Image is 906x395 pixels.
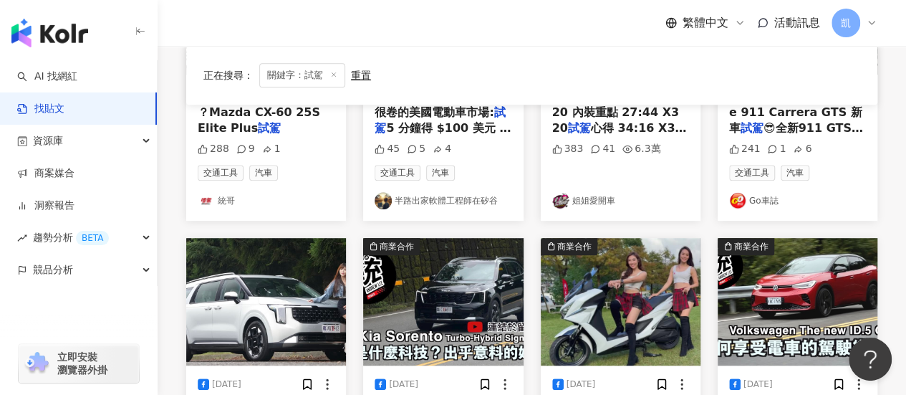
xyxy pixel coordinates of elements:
img: KOL Avatar [375,192,392,209]
a: chrome extension立即安裝 瀏覽器外掛 [19,344,139,383]
img: chrome extension [23,352,51,375]
div: 1 [262,142,281,156]
span: 關鍵字：試駕 [259,63,345,87]
span: 20 內裝重點 27:44 X3 20 [552,105,679,135]
img: post-image [363,238,523,366]
a: KOL Avatar姐姐愛開車 [552,192,689,209]
a: KOL AvatarGo車誌 [729,192,866,209]
div: [DATE] [743,379,773,391]
div: 9 [236,142,255,156]
span: 競品分析 [33,254,73,286]
span: 活動訊息 [774,16,820,29]
img: post-image [541,238,700,366]
img: KOL Avatar [198,192,215,209]
mark: 試駕 [741,121,763,135]
a: searchAI 找網紅 [17,70,77,84]
div: [DATE] [389,379,418,391]
span: 心得 34:16 X3 M50 [552,121,687,151]
span: 凱 [841,15,851,31]
span: 交通工具 [198,165,244,181]
div: 商業合作 [380,239,414,254]
img: KOL Avatar [729,192,746,209]
button: 商業合作 [363,238,523,366]
mark: 試駕 [375,105,505,135]
div: 41 [590,142,615,156]
span: ？Mazda CX-60 25S Elite Plus [198,105,320,135]
div: 241 [729,142,761,156]
span: 繁體中文 [683,15,728,31]
iframe: Help Scout Beacon - Open [849,338,892,381]
div: 商業合作 [557,239,592,254]
a: KOL Avatar統哥 [198,192,334,209]
div: 商業合作 [734,239,768,254]
div: [DATE] [567,379,596,391]
span: 趨勢分析 [33,222,109,254]
div: [DATE] [212,379,241,391]
div: 4 [433,142,451,156]
span: 汽車 [426,165,455,181]
div: 5 [407,142,425,156]
span: 立即安裝 瀏覽器外掛 [57,351,107,376]
span: rise [17,233,27,243]
div: 1 [767,142,786,156]
button: 商業合作 [541,238,700,366]
span: 汽車 [781,165,809,181]
img: post-image [718,238,877,366]
span: 資源庫 [33,125,63,157]
span: 正在搜尋 ： [203,70,254,81]
a: 找貼文 [17,102,64,116]
img: logo [11,19,88,47]
button: 商業合作 [718,238,877,366]
div: 288 [198,142,229,156]
span: e 911 Carrera GTS 新車 [729,105,862,135]
a: 商案媒合 [17,166,74,181]
div: 383 [552,142,584,156]
img: post-image [186,238,346,366]
a: KOL Avatar半路出家軟體工程師在矽谷 [375,192,511,209]
div: BETA [76,231,109,245]
span: 😎全新911 GTS加入了油電T [729,121,863,151]
span: 5 分鐘得 $100 美元 最近在看電動車， 除了特斯拉之外， 美國市場還有韓國車 Hyundai, Kia 推出一些有競爭力的車款， 歐州牌子也有很多電動車選項。 在查詢的過程中 ，發現日本車... [375,121,511,328]
mark: 試駕 [258,121,281,135]
a: 洞察報告 [17,199,74,213]
span: 交通工具 [375,165,420,181]
span: 汽車 [249,165,278,181]
mark: 試駕 [568,121,591,135]
div: 45 [375,142,400,156]
div: 重置 [351,70,371,81]
div: 6.3萬 [622,142,660,156]
span: 交通工具 [729,165,775,181]
div: 6 [793,142,811,156]
span: 很卷的美國電動車市場: [375,105,493,119]
img: KOL Avatar [552,192,569,209]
